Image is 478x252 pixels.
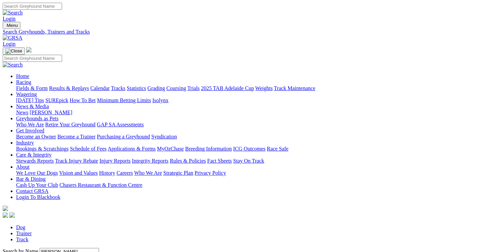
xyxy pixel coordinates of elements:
[3,10,23,16] img: Search
[99,170,115,176] a: History
[59,170,98,176] a: Vision and Values
[16,176,46,182] a: Bar & Dining
[16,122,475,128] div: Greyhounds as Pets
[16,128,44,133] a: Get Involved
[3,29,475,35] a: Search Greyhounds, Trainers and Tracks
[3,47,25,55] button: Toggle navigation
[152,97,168,103] a: Isolynx
[45,122,96,127] a: Retire Your Greyhound
[16,188,48,194] a: Contact GRSA
[16,91,37,97] a: Wagering
[16,152,52,158] a: Care & Integrity
[70,97,96,103] a: How To Bet
[30,110,72,115] a: [PERSON_NAME]
[49,85,89,91] a: Results & Replays
[16,146,475,152] div: Industry
[3,41,15,47] a: Login
[148,85,165,91] a: Grading
[157,146,184,152] a: MyOzChase
[57,134,96,139] a: Become a Trainer
[3,3,62,10] input: Search
[127,85,146,91] a: Statistics
[16,110,28,115] a: News
[16,237,29,242] a: Track
[170,158,206,164] a: Rules & Policies
[70,146,106,152] a: Schedule of Fees
[3,35,22,41] img: GRSA
[45,97,68,103] a: SUREpick
[5,48,22,54] img: Close
[16,158,54,164] a: Stewards Reports
[97,97,151,103] a: Minimum Betting Limits
[151,134,177,139] a: Syndication
[274,85,315,91] a: Track Maintenance
[16,170,58,176] a: We Love Our Dogs
[207,158,232,164] a: Fact Sheets
[16,73,29,79] a: Home
[7,23,18,28] span: Menu
[16,79,31,85] a: Racing
[55,158,98,164] a: Track Injury Rebate
[16,182,475,188] div: Bar & Dining
[16,110,475,116] div: News & Media
[185,146,232,152] a: Breeding Information
[3,55,62,62] input: Search
[201,85,254,91] a: 2025 TAB Adelaide Cup
[116,170,133,176] a: Careers
[16,85,475,91] div: Racing
[16,230,32,236] a: Trainer
[16,140,34,145] a: Industry
[3,212,8,218] img: facebook.svg
[16,182,58,188] a: Cash Up Your Club
[163,170,193,176] a: Strategic Plan
[16,134,56,139] a: Become an Owner
[16,134,475,140] div: Get Involved
[132,158,168,164] a: Integrity Reports
[59,182,142,188] a: Chasers Restaurant & Function Centre
[195,170,226,176] a: Privacy Policy
[134,170,162,176] a: Who We Are
[16,224,25,230] a: Dog
[267,146,288,152] a: Race Safe
[3,206,8,211] img: logo-grsa-white.png
[108,146,156,152] a: Applications & Forms
[99,158,130,164] a: Injury Reports
[97,122,144,127] a: GAP SA Assessments
[16,194,60,200] a: Login To Blackbook
[26,47,32,52] img: logo-grsa-white.png
[111,85,125,91] a: Tracks
[16,85,48,91] a: Fields & Form
[166,85,186,91] a: Coursing
[16,158,475,164] div: Care & Integrity
[90,85,110,91] a: Calendar
[16,103,49,109] a: News & Media
[16,122,44,127] a: Who We Are
[16,97,475,103] div: Wagering
[233,146,265,152] a: ICG Outcomes
[16,146,68,152] a: Bookings & Scratchings
[3,16,15,22] a: Login
[16,116,58,121] a: Greyhounds as Pets
[16,97,44,103] a: [DATE] Tips
[3,22,20,29] button: Toggle navigation
[16,170,475,176] div: About
[255,85,273,91] a: Weights
[9,212,15,218] img: twitter.svg
[16,164,30,170] a: About
[97,134,150,139] a: Purchasing a Greyhound
[187,85,200,91] a: Trials
[233,158,264,164] a: Stay On Track
[3,62,23,68] img: Search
